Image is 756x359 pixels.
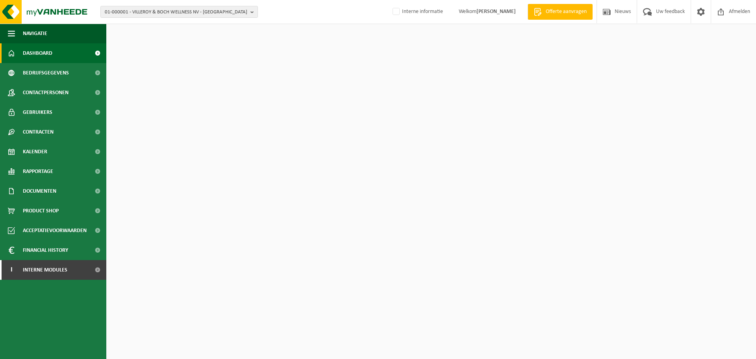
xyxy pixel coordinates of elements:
[544,8,589,16] span: Offerte aanvragen
[23,102,52,122] span: Gebruikers
[23,221,87,240] span: Acceptatievoorwaarden
[23,24,47,43] span: Navigatie
[23,162,53,181] span: Rapportage
[105,6,247,18] span: 01-000001 - VILLEROY & BOCH WELLNESS NV - [GEOGRAPHIC_DATA]
[23,240,68,260] span: Financial History
[391,6,443,18] label: Interne informatie
[23,181,56,201] span: Documenten
[23,142,47,162] span: Kalender
[23,83,69,102] span: Contactpersonen
[528,4,593,20] a: Offerte aanvragen
[476,9,516,15] strong: [PERSON_NAME]
[23,43,52,63] span: Dashboard
[23,260,67,280] span: Interne modules
[23,63,69,83] span: Bedrijfsgegevens
[23,122,54,142] span: Contracten
[8,260,15,280] span: I
[23,201,59,221] span: Product Shop
[100,6,258,18] button: 01-000001 - VILLEROY & BOCH WELLNESS NV - [GEOGRAPHIC_DATA]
